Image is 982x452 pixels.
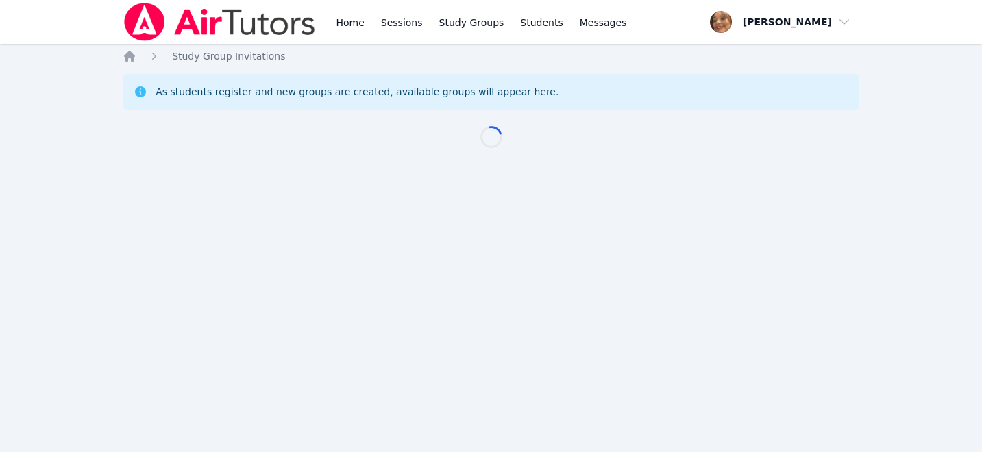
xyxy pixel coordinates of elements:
span: Messages [580,16,627,29]
nav: Breadcrumb [123,49,859,63]
span: Study Group Invitations [172,51,285,62]
a: Study Group Invitations [172,49,285,63]
div: As students register and new groups are created, available groups will appear here. [156,85,558,99]
img: Air Tutors [123,3,317,41]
